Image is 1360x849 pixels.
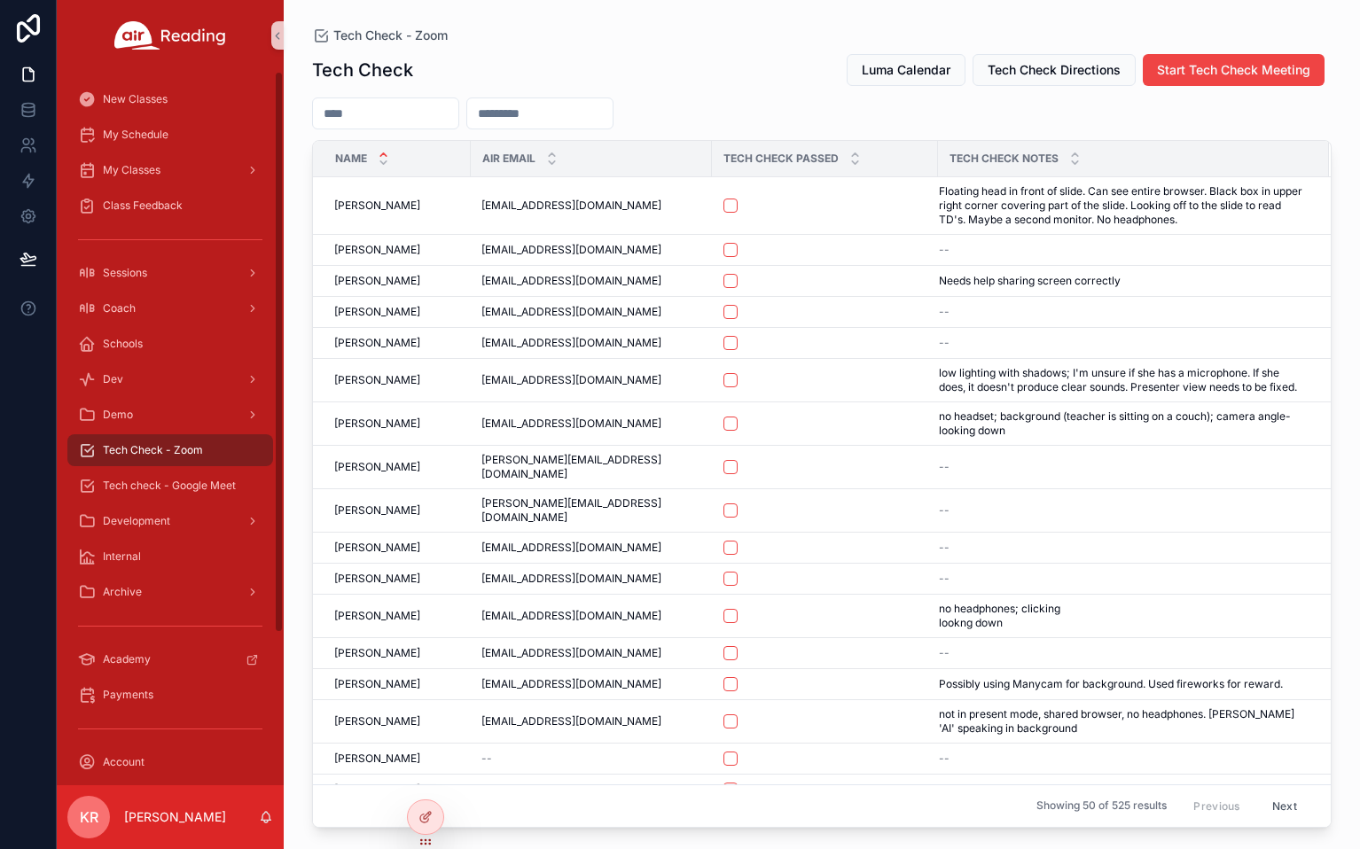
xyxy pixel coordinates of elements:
[334,783,420,797] span: [PERSON_NAME]
[481,572,701,586] a: [EMAIL_ADDRESS][DOMAIN_NAME]
[334,572,460,586] a: [PERSON_NAME]
[334,752,420,766] span: [PERSON_NAME]
[939,752,950,766] span: --
[334,460,420,474] span: [PERSON_NAME]
[334,752,460,766] a: [PERSON_NAME]
[67,83,273,115] a: New Classes
[334,646,420,660] span: [PERSON_NAME]
[103,443,203,457] span: Tech Check - Zoom
[939,572,950,586] span: --
[939,541,1308,555] a: --
[481,541,661,555] span: [EMAIL_ADDRESS][DOMAIN_NAME]
[939,602,1127,630] span: no headphones; clicking lookng down
[939,646,1308,660] a: --
[481,453,701,481] a: [PERSON_NAME][EMAIL_ADDRESS][DOMAIN_NAME]
[334,336,460,350] a: [PERSON_NAME]
[939,274,1121,288] span: Needs help sharing screen correctly
[103,755,145,769] span: Account
[334,541,460,555] a: [PERSON_NAME]
[481,274,701,288] a: [EMAIL_ADDRESS][DOMAIN_NAME]
[334,199,460,213] a: [PERSON_NAME]
[939,646,950,660] span: --
[67,328,273,360] a: Schools
[481,417,701,431] a: [EMAIL_ADDRESS][DOMAIN_NAME]
[939,184,1308,227] a: Floating head in front of slide. Can see entire browser. Black box in upper right corner covering...
[67,399,273,431] a: Demo
[481,496,701,525] a: [PERSON_NAME][EMAIL_ADDRESS][DOMAIN_NAME]
[939,602,1308,630] a: no headphones; clicking lookng down
[862,61,950,79] span: Luma Calendar
[334,373,460,387] a: [PERSON_NAME]
[103,301,136,315] span: Coach
[939,707,1308,736] a: not in present mode, shared browser, no headphones. [PERSON_NAME] 'AI' speaking in background
[333,27,448,44] span: Tech Check - Zoom
[481,783,701,797] a: --
[103,549,141,564] span: Internal
[939,409,1308,438] span: no headset; background (teacher is sitting on a couch); camera angle- looking down
[67,505,273,537] a: Development
[481,336,701,350] a: [EMAIL_ADDRESS][DOMAIN_NAME]
[334,609,420,623] span: [PERSON_NAME]
[939,243,950,257] span: --
[939,336,1308,350] a: --
[67,470,273,502] a: Tech check - Google Meet
[67,746,273,778] a: Account
[988,61,1121,79] span: Tech Check Directions
[103,514,170,528] span: Development
[481,417,661,431] span: [EMAIL_ADDRESS][DOMAIN_NAME]
[481,677,701,691] a: [EMAIL_ADDRESS][DOMAIN_NAME]
[334,243,460,257] a: [PERSON_NAME]
[103,479,236,493] span: Tech check - Google Meet
[312,58,413,82] h1: Tech Check
[481,783,492,797] span: --
[334,460,460,474] a: [PERSON_NAME]
[103,92,168,106] span: New Classes
[80,806,98,828] span: KR
[1036,799,1167,814] span: Showing 50 of 525 results
[1157,61,1310,79] span: Start Tech Check Meeting
[335,152,367,166] span: Name
[124,808,226,826] p: [PERSON_NAME]
[334,417,420,431] span: [PERSON_NAME]
[481,243,661,257] span: [EMAIL_ADDRESS][DOMAIN_NAME]
[939,366,1308,394] a: low lighting with shadows; I'm unsure if she has a microphone. If she does, it doesn't produce cl...
[67,576,273,608] a: Archive
[67,154,273,186] a: My Classes
[334,336,420,350] span: [PERSON_NAME]
[939,783,1308,797] a: --
[481,541,701,555] a: [EMAIL_ADDRESS][DOMAIN_NAME]
[334,677,460,691] a: [PERSON_NAME]
[939,336,950,350] span: --
[939,305,950,319] span: --
[334,274,460,288] a: [PERSON_NAME]
[939,752,1308,766] a: --
[57,71,284,785] div: scrollable content
[847,54,965,86] button: Luma Calendar
[481,609,661,623] span: [EMAIL_ADDRESS][DOMAIN_NAME]
[103,408,133,422] span: Demo
[67,119,273,151] a: My Schedule
[334,305,420,319] span: [PERSON_NAME]
[482,152,535,166] span: Air Email
[1260,792,1309,820] button: Next
[481,646,661,660] span: [EMAIL_ADDRESS][DOMAIN_NAME]
[481,752,701,766] a: --
[481,305,701,319] a: [EMAIL_ADDRESS][DOMAIN_NAME]
[939,503,1308,518] a: --
[481,677,661,691] span: [EMAIL_ADDRESS][DOMAIN_NAME]
[481,305,661,319] span: [EMAIL_ADDRESS][DOMAIN_NAME]
[939,503,950,518] span: --
[939,460,1308,474] a: --
[334,274,420,288] span: [PERSON_NAME]
[103,688,153,702] span: Payments
[939,305,1308,319] a: --
[334,503,460,518] a: [PERSON_NAME]
[481,199,701,213] a: [EMAIL_ADDRESS][DOMAIN_NAME]
[481,714,661,728] span: [EMAIL_ADDRESS][DOMAIN_NAME]
[334,677,420,691] span: [PERSON_NAME]
[334,417,460,431] a: [PERSON_NAME]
